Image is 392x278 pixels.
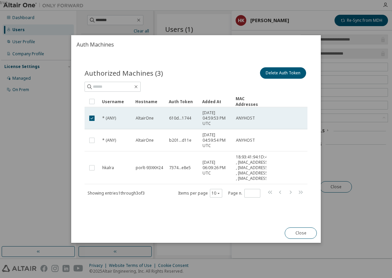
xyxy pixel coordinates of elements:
[136,138,154,143] span: AltairOne
[169,138,191,143] span: b201...d11e
[169,96,197,107] div: Auth Token
[236,138,255,143] span: ANYHOST
[236,96,264,107] div: MAC Addresses
[85,68,163,78] span: Authorized Machines (3)
[236,154,270,181] span: 18:93:41:94:1D:49 , [MAC_ADDRESS] , [MAC_ADDRESS] , [MAC_ADDRESS] , [MAC_ADDRESS]
[102,165,114,170] span: hkalra
[203,110,230,126] span: [DATE] 04:59:53 PM UTC
[212,191,221,196] button: 10
[136,116,154,121] span: AltairOne
[102,116,116,121] span: * (ANY)
[88,190,145,196] span: Showing entries 1 through 3 of 3
[71,35,321,54] h2: Auth Machines
[169,116,191,121] span: 610d...1744
[202,96,230,107] div: Added At
[203,160,230,176] span: [DATE] 06:09:26 PM UTC
[169,165,191,170] span: 7374...e8e5
[285,227,317,239] button: Close
[135,96,163,107] div: Hostname
[236,116,255,121] span: ANYHOST
[260,67,306,79] button: Delete Auth Token
[136,165,163,170] span: porlt-93XKH24
[102,138,116,143] span: * (ANY)
[102,96,130,107] div: Username
[228,189,260,198] span: Page n.
[203,132,230,148] span: [DATE] 04:59:54 PM UTC
[178,189,222,198] span: Items per page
